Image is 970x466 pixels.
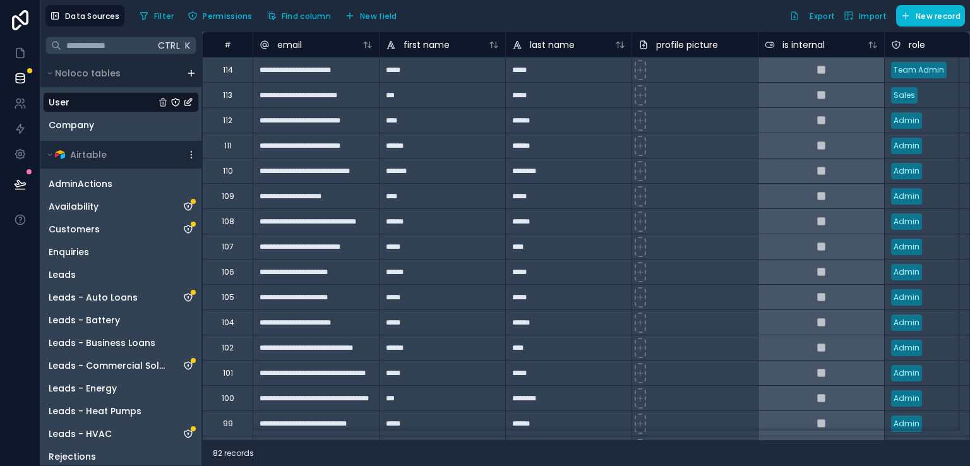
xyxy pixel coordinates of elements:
[891,5,965,27] a: New record
[894,64,944,76] div: Team Admin
[894,317,919,328] div: Admin
[810,11,835,21] span: Export
[859,11,887,21] span: Import
[135,6,179,25] button: Filter
[223,116,232,126] div: 112
[916,11,961,21] span: New record
[894,115,919,126] div: Admin
[222,267,234,277] div: 106
[530,39,575,51] span: last name
[894,266,919,278] div: Admin
[894,367,919,379] div: Admin
[222,242,234,252] div: 107
[896,5,965,27] button: New record
[340,6,402,25] button: New field
[894,191,919,202] div: Admin
[894,342,919,354] div: Admin
[894,90,915,101] div: Sales
[894,241,919,253] div: Admin
[65,11,120,21] span: Data Sources
[213,448,254,458] span: 82 records
[224,141,232,151] div: 111
[360,11,397,21] span: New field
[404,39,450,51] span: first name
[909,39,925,51] span: role
[262,6,335,25] button: Find column
[184,41,193,50] span: K
[894,393,919,404] div: Admin
[222,343,234,353] div: 102
[183,6,256,25] button: Permissions
[203,11,252,21] span: Permissions
[45,5,124,27] button: Data Sources
[183,6,261,25] a: Permissions
[894,216,919,227] div: Admin
[222,318,234,328] div: 104
[894,292,919,303] div: Admin
[277,39,302,51] span: email
[223,65,233,75] div: 114
[223,419,233,429] div: 99
[223,368,233,378] div: 101
[223,90,232,100] div: 113
[894,418,919,429] div: Admin
[782,39,825,51] span: is internal
[839,5,891,27] button: Import
[282,11,331,21] span: Find column
[223,166,233,176] div: 110
[222,393,234,403] div: 100
[212,40,243,49] div: #
[785,5,839,27] button: Export
[222,191,234,201] div: 109
[222,292,234,302] div: 105
[222,217,234,227] div: 108
[894,140,919,152] div: Admin
[894,165,919,177] div: Admin
[157,37,181,53] span: Ctrl
[154,11,174,21] span: Filter
[656,39,718,51] span: profile picture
